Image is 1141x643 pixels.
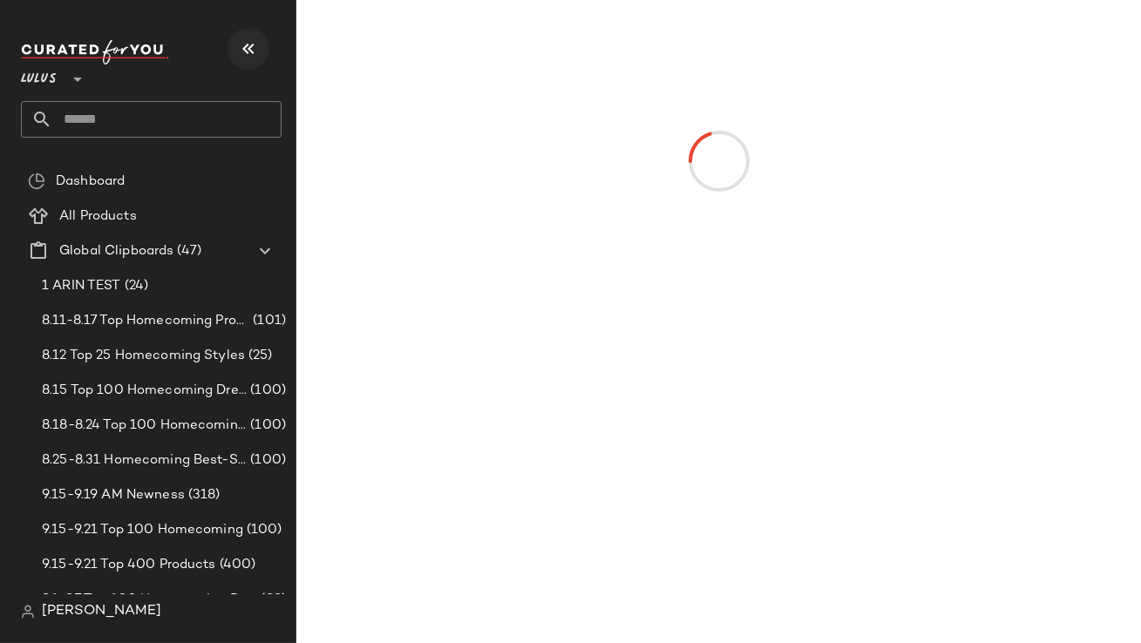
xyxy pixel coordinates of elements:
span: (101) [249,311,286,331]
span: Dashboard [56,172,125,192]
span: (100) [247,416,286,436]
span: (400) [216,555,256,575]
img: svg%3e [21,605,35,619]
span: 8.11-8.17 Top Homecoming Product [42,311,249,331]
span: 9.15-9.21 Top 100 Homecoming [42,520,243,540]
span: (25) [245,346,273,366]
span: 8.18-8.24 Top 100 Homecoming Dresses [42,416,247,436]
img: cfy_white_logo.C9jOOHJF.svg [21,40,169,64]
span: 9.15-9.19 AM Newness [42,485,185,505]
span: 8.15 Top 100 Homecoming Dresses [42,381,247,401]
span: Lulus [21,59,57,91]
span: 9.15-9.21 Top 400 Products [42,555,216,575]
span: (47) [173,241,201,261]
img: svg%3e [28,173,45,190]
span: 8.12 Top 25 Homecoming Styles [42,346,245,366]
span: (100) [243,520,282,540]
span: All Products [59,206,137,227]
span: (24) [121,276,149,296]
span: (99) [257,590,286,610]
span: 1 ARIN TEST [42,276,121,296]
span: (100) [247,450,286,470]
span: [PERSON_NAME] [42,601,161,622]
span: (100) [247,381,286,401]
span: 8.25-8.31 Homecoming Best-Sellers [42,450,247,470]
span: (318) [185,485,221,505]
span: 9.1-9.7 Top 100 Homecoming Dresses [42,590,257,610]
span: Global Clipboards [59,241,173,261]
